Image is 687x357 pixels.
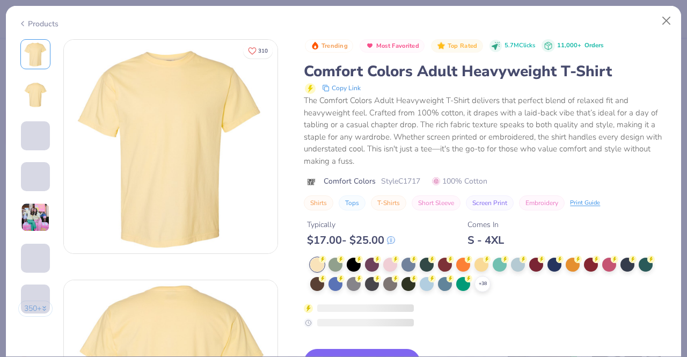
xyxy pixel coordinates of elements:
span: 5.7M Clicks [505,41,535,50]
button: Badge Button [305,39,353,53]
span: 310 [258,48,268,54]
button: Badge Button [360,39,425,53]
div: $ 17.00 - $ 25.00 [307,234,395,247]
div: Comes In [467,219,504,230]
span: Style C1717 [381,176,420,187]
button: Screen Print [466,195,514,210]
div: The Comfort Colors Adult Heavyweight T-Shirt delivers that perfect blend of relaxed fit and heavy... [304,94,669,167]
img: User generated content [21,150,23,179]
button: Tops [339,195,366,210]
span: 100% Cotton [432,176,487,187]
img: User generated content [21,273,23,302]
div: Typically [307,219,395,230]
img: User generated content [21,191,23,220]
button: T-Shirts [371,195,406,210]
div: 11,000+ [557,41,603,50]
img: User generated content [21,203,50,232]
button: Close [656,11,677,31]
span: + 38 [479,280,487,288]
img: Back [23,82,48,108]
span: Top Rated [448,43,478,49]
button: Short Sleeve [412,195,461,210]
button: Shirts [304,195,333,210]
button: copy to clipboard [319,82,364,94]
button: Embroidery [519,195,565,210]
img: Front [23,41,48,67]
div: Print Guide [570,199,600,208]
span: Comfort Colors [324,176,376,187]
img: Most Favorited sort [366,41,374,50]
span: Most Favorited [376,43,419,49]
span: Orders [584,41,603,49]
button: 350+ [18,301,53,317]
div: Products [18,18,59,30]
img: Trending sort [311,41,319,50]
div: S - 4XL [467,234,504,247]
button: Like [243,43,273,59]
span: Trending [321,43,348,49]
img: Front [64,40,277,253]
img: Top Rated sort [437,41,445,50]
div: Comfort Colors Adult Heavyweight T-Shirt [304,61,669,82]
img: brand logo [304,178,318,186]
button: Badge Button [431,39,483,53]
img: User generated content [21,314,23,343]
